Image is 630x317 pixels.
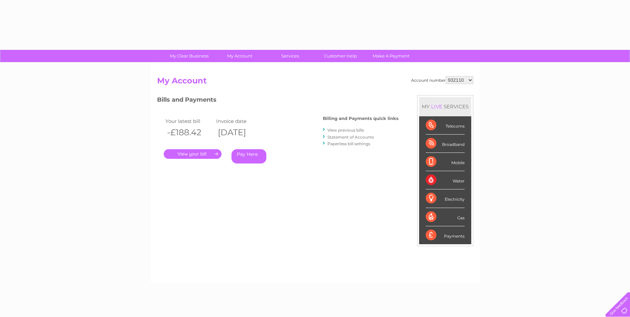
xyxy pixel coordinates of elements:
[426,189,465,208] div: Electricity
[162,50,217,62] a: My Clear Business
[426,226,465,244] div: Payments
[419,97,471,116] div: MY SERVICES
[327,135,374,140] a: Statement of Accounts
[323,116,399,121] h4: Billing and Payments quick links
[157,95,399,107] h3: Bills and Payments
[215,126,266,139] th: [DATE]
[426,135,465,153] div: Broadband
[430,103,444,110] div: LIVE
[364,50,418,62] a: Make A Payment
[327,128,364,133] a: View previous bills
[426,153,465,171] div: Mobile
[157,76,473,89] h2: My Account
[327,141,370,146] a: Paperless bill settings
[212,50,267,62] a: My Account
[426,116,465,135] div: Telecoms
[164,117,215,126] td: Your latest bill
[313,50,368,62] a: Customer Help
[263,50,317,62] a: Services
[426,171,465,189] div: Water
[426,208,465,226] div: Gas
[215,117,266,126] td: Invoice date
[164,149,222,159] a: .
[411,76,473,84] div: Account number
[231,149,266,163] a: Pay Here
[164,126,215,139] th: -£188.42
